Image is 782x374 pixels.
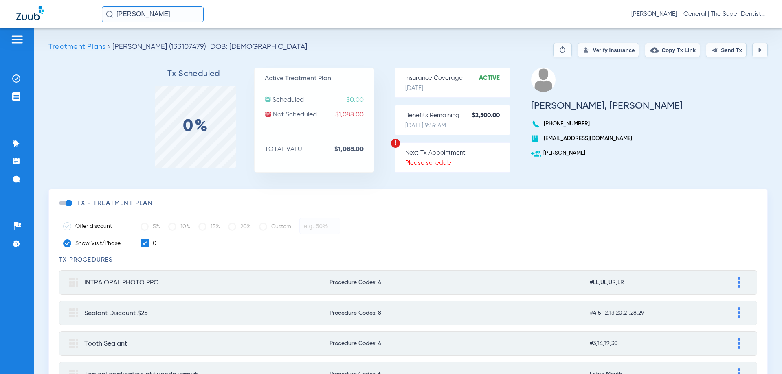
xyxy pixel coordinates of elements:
[259,219,291,235] label: Custom
[531,120,683,128] p: [PHONE_NUMBER]
[329,341,532,346] span: Procedure Codes: 4
[210,43,307,51] span: DOB: [DEMOGRAPHIC_DATA]
[645,43,700,57] button: Copy Tx Link
[531,134,539,142] img: book.svg
[578,43,639,57] button: Verify Insurance
[590,280,677,285] span: #LL,UL,UR,LR
[106,11,113,18] img: Search Icon
[299,218,340,234] input: e.g. 50%
[531,149,541,159] img: add-user.svg
[77,199,153,208] h3: TX - Treatment Plan
[558,45,567,55] img: Reparse
[531,102,683,110] h3: [PERSON_NAME], [PERSON_NAME]
[329,280,532,285] span: Procedure Codes: 4
[405,122,510,130] p: [DATE] 9:59 AM
[583,47,590,53] img: Verify Insurance
[69,339,78,348] img: group.svg
[531,134,683,142] p: [EMAIL_ADDRESS][DOMAIN_NAME]
[738,277,740,288] img: group-dot-blue.svg
[84,310,148,317] span: Sealant Discount $25
[112,43,206,50] span: [PERSON_NAME] (133107479)
[69,278,78,287] img: group.svg
[706,43,747,57] button: Send Tx
[712,47,718,53] img: send.svg
[472,112,510,120] strong: $2,500.00
[84,280,159,286] span: INTRA ORAL PHOTO PPO
[59,256,757,264] h3: TX Procedures
[228,219,251,235] label: 20%
[63,239,128,247] label: Show Visit/Phase
[265,96,271,103] img: scheduled.svg
[329,310,532,316] span: Procedure Codes: 8
[265,74,374,83] p: Active Treatment Plan
[134,70,254,78] h3: Tx Scheduled
[405,74,510,82] p: Insurance Coverage
[590,310,677,316] span: #4,5,12,13,20,21,28,29
[405,159,510,167] p: Please schedule
[590,341,677,346] span: #3,14,19,30
[102,6,204,22] input: Search for patients
[59,331,757,356] mat-expansion-panel-header: Tooth SealantProcedure Codes: 4#3,14,19,30
[405,84,510,92] p: [DATE]
[531,68,556,92] img: profile.png
[265,111,272,118] img: not-scheduled.svg
[531,120,542,129] img: voice-call-b.svg
[11,35,24,44] img: hamburger-icon
[265,96,374,104] p: Scheduled
[405,149,510,157] p: Next Tx Appointment
[69,308,78,317] img: group.svg
[265,111,374,119] p: Not Scheduled
[198,219,220,235] label: 15%
[741,335,782,374] iframe: Chat Widget
[265,145,374,153] p: TOTAL VALUE
[335,111,374,119] span: $1,088.00
[48,43,105,50] span: Treatment Plans
[391,138,400,148] img: warning.svg
[738,307,740,318] img: group-dot-blue.svg
[63,222,128,230] label: Offer discount
[183,122,209,131] label: 0%
[757,47,763,53] img: play.svg
[531,149,683,157] p: [PERSON_NAME]
[738,338,740,349] img: group-dot-blue.svg
[346,96,374,104] span: $0.00
[16,6,44,20] img: Zuub Logo
[405,112,510,120] p: Benefits Remaining
[59,270,757,295] mat-expansion-panel-header: INTRA ORAL PHOTO PPOProcedure Codes: 4#LL,UL,UR,LR
[141,239,156,248] label: 0
[479,74,510,82] strong: Active
[334,145,374,153] strong: $1,088.00
[650,46,659,54] img: link-copy.png
[141,219,160,235] label: 5%
[168,219,190,235] label: 10%
[84,341,127,347] span: Tooth Sealant
[631,10,766,18] span: [PERSON_NAME] - General | The Super Dentists
[59,301,757,325] mat-expansion-panel-header: Sealant Discount $25Procedure Codes: 8#4,5,12,13,20,21,28,29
